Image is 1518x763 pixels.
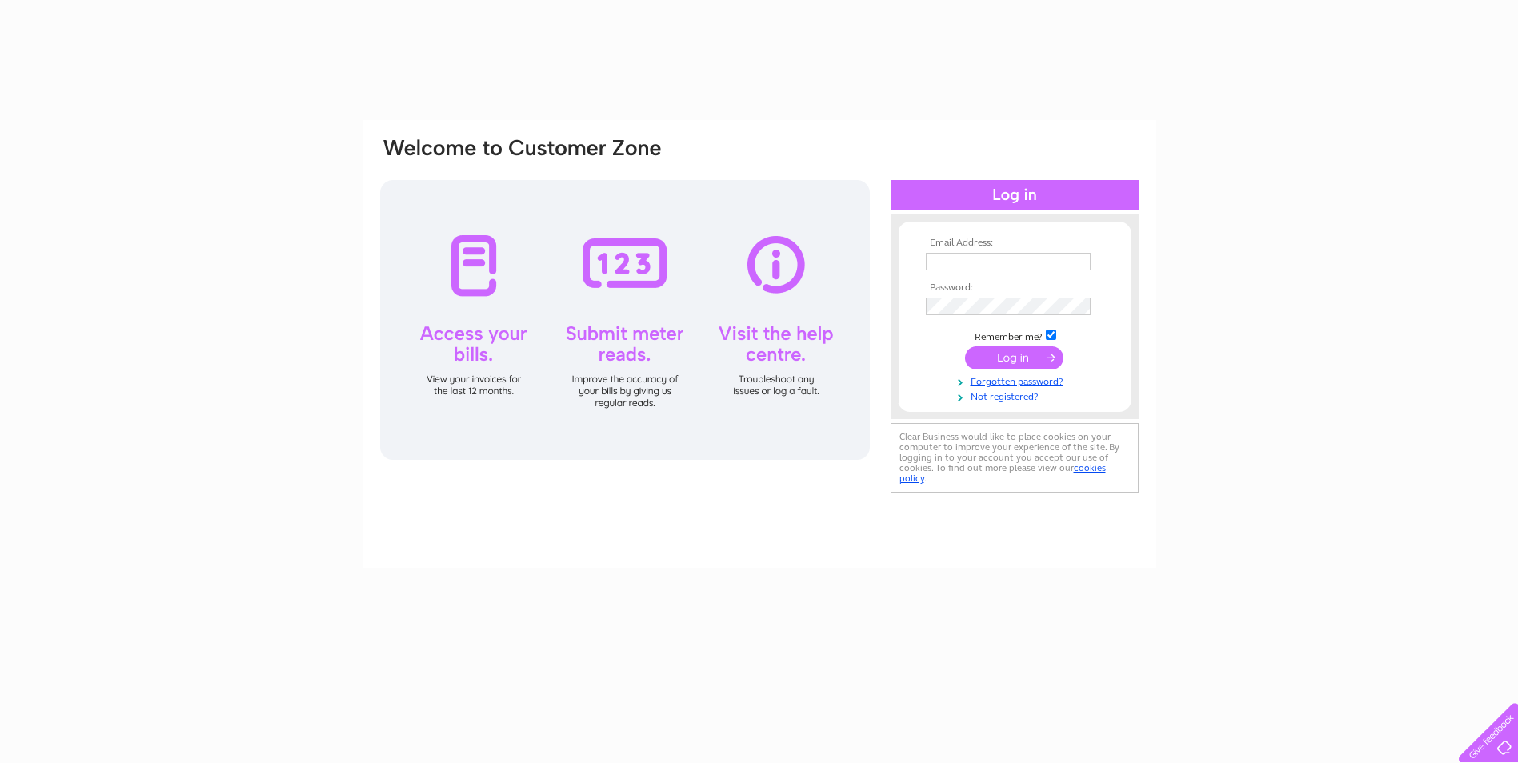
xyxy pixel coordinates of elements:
[922,327,1107,343] td: Remember me?
[922,282,1107,294] th: Password:
[965,346,1063,369] input: Submit
[891,423,1139,493] div: Clear Business would like to place cookies on your computer to improve your experience of the sit...
[926,388,1107,403] a: Not registered?
[926,373,1107,388] a: Forgotten password?
[922,238,1107,249] th: Email Address:
[899,462,1106,484] a: cookies policy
